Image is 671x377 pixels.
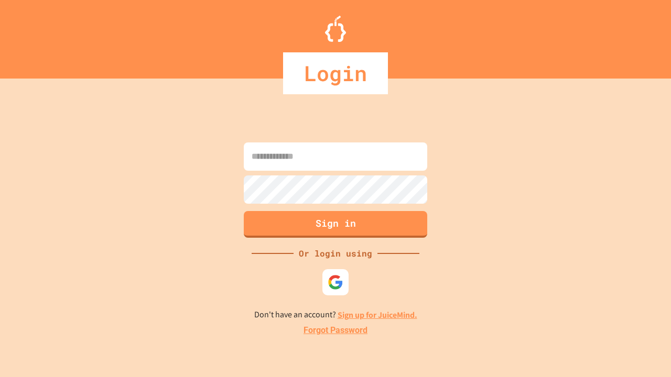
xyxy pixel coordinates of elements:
[325,16,346,42] img: Logo.svg
[338,309,417,320] a: Sign up for JuiceMind.
[254,308,417,321] p: Don't have an account?
[244,211,427,238] button: Sign in
[328,274,343,290] img: google-icon.svg
[304,324,367,337] a: Forgot Password
[294,247,377,260] div: Or login using
[283,52,388,94] div: Login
